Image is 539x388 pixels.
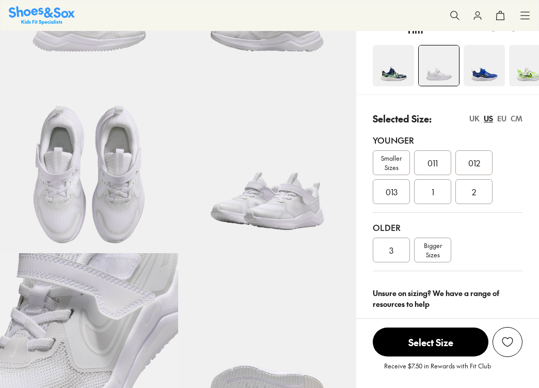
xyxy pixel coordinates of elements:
[373,134,522,146] div: Younger
[389,244,393,256] span: 3
[472,185,476,198] span: 2
[464,45,505,86] img: 4-537536_1
[432,185,434,198] span: 1
[384,361,491,380] p: Receive $7.50 in Rewards with Fit Club
[468,157,480,169] span: 012
[373,221,522,234] div: Older
[419,45,459,86] img: 4-552096_1
[424,241,442,259] span: Bigger Sizes
[493,327,522,357] button: Add to Wishlist
[373,288,522,309] div: Unsure on sizing? We have a range of resources to help
[469,113,480,124] div: UK
[511,113,522,124] div: CM
[178,75,356,253] img: 7-552099_1
[497,113,506,124] div: EU
[373,45,414,86] img: 4-552090_1
[484,113,493,124] div: US
[373,112,432,126] p: Selected Size:
[9,6,75,24] a: Shoes & Sox
[427,157,438,169] span: 011
[386,185,398,198] span: 013
[373,327,488,357] button: Select Size
[373,153,409,172] span: Smaller Sizes
[373,328,488,356] span: Select Size
[9,6,75,24] img: SNS_Logo_Responsive.svg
